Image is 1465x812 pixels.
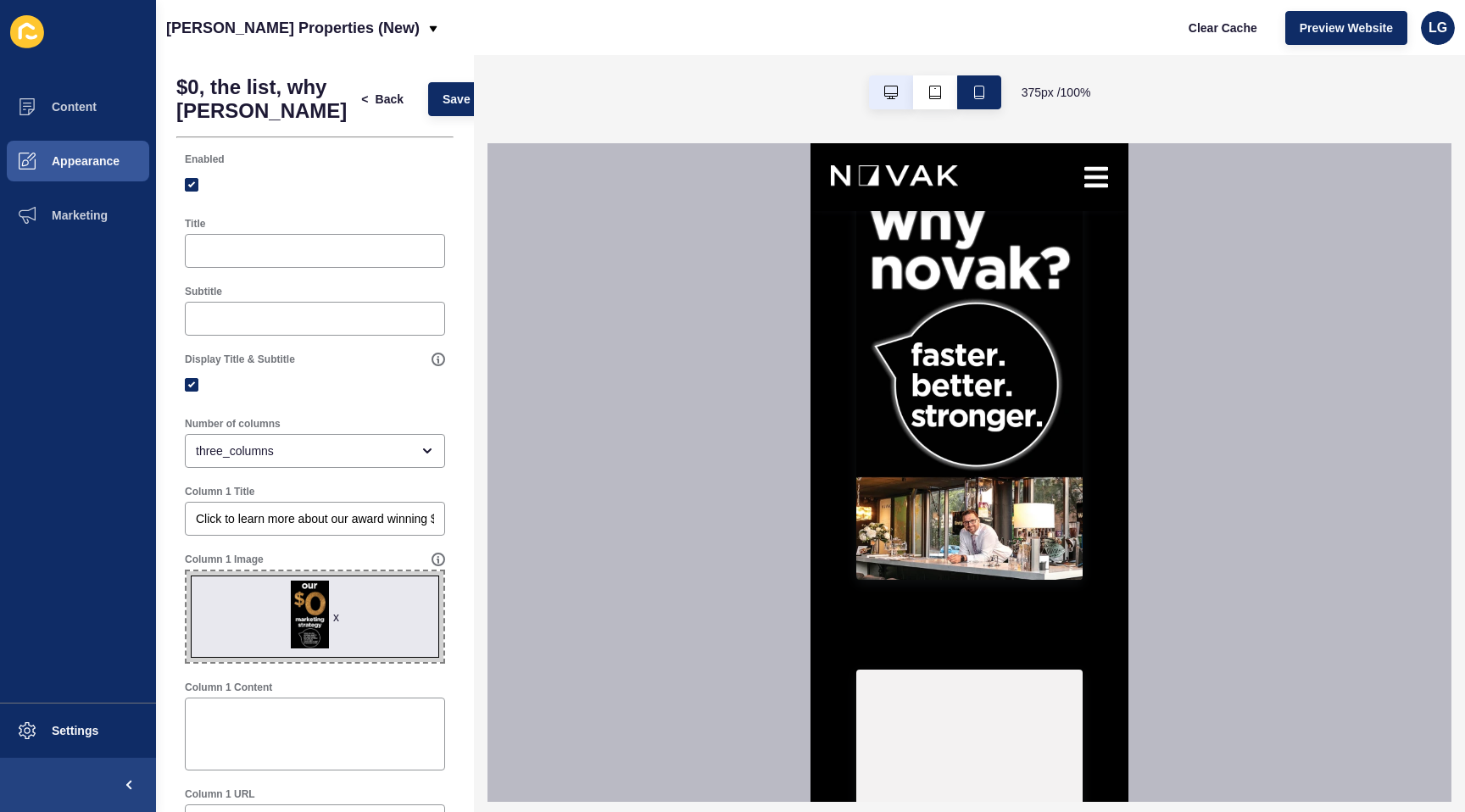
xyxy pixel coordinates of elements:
button: Clear Cache [1174,11,1272,45]
div: open menu [185,434,445,468]
h1: $0, the list, why [PERSON_NAME] [176,75,347,123]
label: Column 1 Content [185,681,272,694]
label: Column 1 Title [185,485,254,498]
span: Save [443,91,471,108]
label: Display Title & Subtitle [185,353,295,366]
span: < [361,91,368,108]
span: Preview Website [1300,19,1393,36]
span: Clear Cache [1189,19,1257,36]
label: Subtitle [185,285,222,298]
label: Title [185,217,205,231]
label: Number of columns [185,417,281,431]
label: Column 1 Image [185,553,264,566]
a: logo [20,4,148,64]
button: Save [428,82,485,116]
label: Enabled [185,153,225,166]
a: Content card image [46,35,272,459]
img: logo [20,22,148,45]
p: [PERSON_NAME] Properties (New) [166,7,420,49]
img: Content card image [46,35,272,437]
span: 375 px / 100 % [1022,84,1091,101]
div: x [333,609,339,626]
button: <Back [347,82,418,116]
label: Column 1 URL [185,787,255,801]
span: Back [376,91,404,108]
button: Preview Website [1285,11,1407,45]
span: LG [1429,19,1447,36]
